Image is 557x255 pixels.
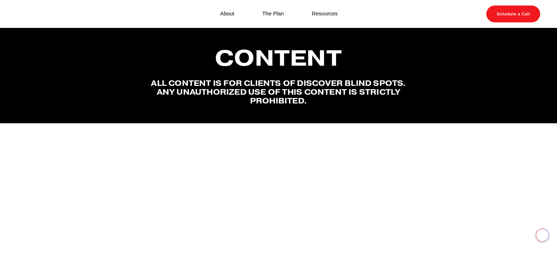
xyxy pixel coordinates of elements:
a: Resources [312,9,338,19]
a: About [220,9,234,19]
a: The Plan [262,9,284,19]
img: Discover Blind Spots [17,6,64,22]
h2: Content [149,46,408,70]
span: Voice Overs [425,242,484,251]
span: Thought LEadership Video Scripts [18,242,187,251]
a: Schedule a Call [486,6,540,22]
span: One word blogs [238,242,319,251]
h4: All content is for Clients of Discover Blind spots. Any unauthorized use of this content is stric... [149,79,408,106]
